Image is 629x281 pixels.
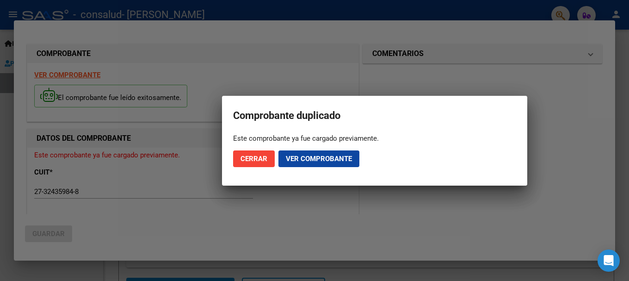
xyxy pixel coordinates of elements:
[240,155,267,163] span: Cerrar
[233,107,516,125] h2: Comprobante duplicado
[233,150,275,167] button: Cerrar
[286,155,352,163] span: Ver comprobante
[278,150,359,167] button: Ver comprobante
[233,134,516,143] div: Este comprobante ya fue cargado previamente.
[598,250,620,272] div: Open Intercom Messenger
